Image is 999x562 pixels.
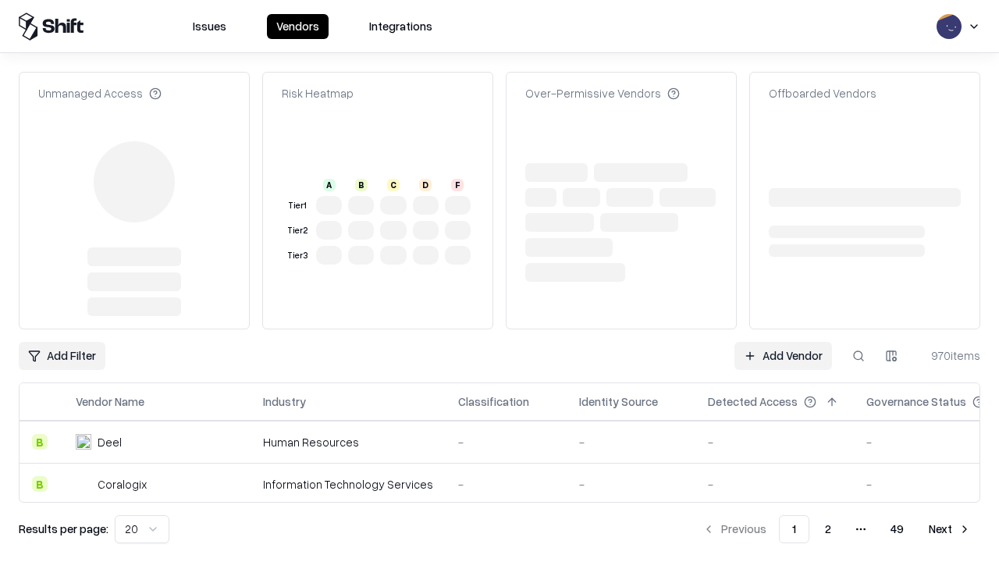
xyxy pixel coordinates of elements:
img: Deel [76,434,91,450]
p: Results per page: [19,521,108,537]
div: - [708,476,841,493]
div: Over-Permissive Vendors [525,85,680,101]
div: Risk Heatmap [282,85,354,101]
button: Vendors [267,14,329,39]
div: Tier 3 [285,249,310,262]
div: 970 items [918,347,980,364]
div: Detected Access [708,393,798,410]
button: Add Filter [19,342,105,370]
div: Tier 1 [285,199,310,212]
button: 1 [779,515,809,543]
div: Coralogix [98,476,147,493]
div: Human Resources [263,434,433,450]
div: - [458,476,554,493]
div: - [458,434,554,450]
div: Unmanaged Access [38,85,162,101]
nav: pagination [693,515,980,543]
div: Industry [263,393,306,410]
div: B [32,434,48,450]
div: F [451,179,464,191]
div: - [708,434,841,450]
div: Vendor Name [76,393,144,410]
div: C [387,179,400,191]
img: Coralogix [76,476,91,492]
div: - [579,476,683,493]
div: B [32,476,48,492]
div: - [579,434,683,450]
div: D [419,179,432,191]
div: Deel [98,434,122,450]
div: A [323,179,336,191]
div: Classification [458,393,529,410]
button: Next [919,515,980,543]
div: Tier 2 [285,224,310,237]
div: Identity Source [579,393,658,410]
div: Information Technology Services [263,476,433,493]
button: Integrations [360,14,442,39]
a: Add Vendor [734,342,832,370]
div: Offboarded Vendors [769,85,876,101]
button: 2 [812,515,844,543]
button: Issues [183,14,236,39]
div: B [355,179,368,191]
div: Governance Status [866,393,966,410]
button: 49 [878,515,916,543]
